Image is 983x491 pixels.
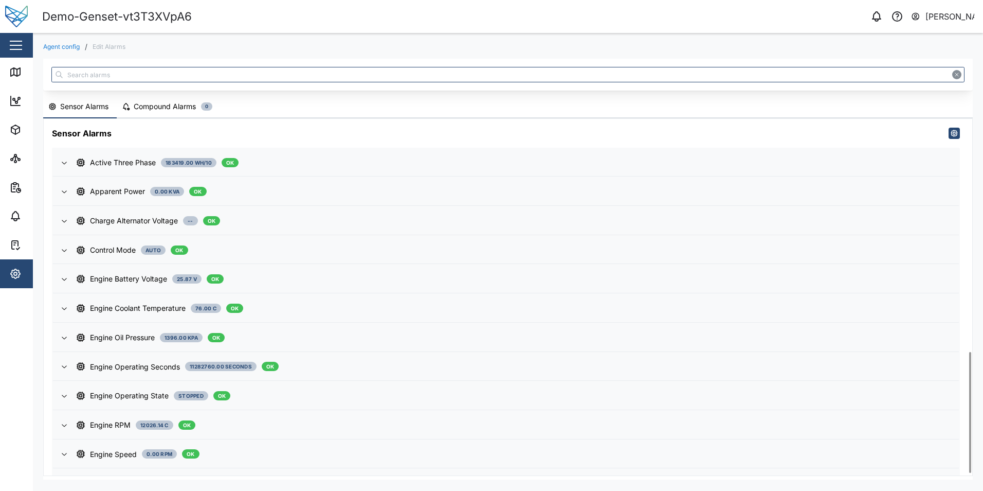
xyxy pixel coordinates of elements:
span: OK [187,450,195,458]
div: [PERSON_NAME] [925,10,975,23]
button: Engine Coolant Temperature76.00 COK [53,294,959,322]
div: Active Three Phase [90,157,156,168]
div: Tasks [27,239,55,251]
span: -- [188,217,193,225]
span: 183419.00 Wh/10 [166,159,212,167]
button: Engine RPM12026.14 COK [53,411,959,439]
span: 12026.14 C [140,421,169,429]
div: Engine Oil Pressure [90,332,155,343]
div: Reports [27,182,62,193]
span: AUTO [145,246,161,254]
button: Active Three Phase183419.00 Wh/10OK [53,149,959,177]
span: OK [194,187,202,196]
div: Map [27,66,50,78]
div: Settings [27,268,63,279]
button: Control ModeAUTOOK [53,236,959,264]
div: Edit Alarms [93,44,125,50]
input: Search alarms [51,67,964,82]
span: 1396.00 kPa [165,334,198,342]
span: 11282760.00 Seconds [190,362,252,371]
div: Compound Alarms [134,101,196,112]
div: Assets [27,124,59,135]
button: Apparent Power0.00 KVAOK [53,178,959,205]
div: Apparent Power [90,186,145,197]
span: OK [266,362,275,371]
button: Engine Speed0.00 RPMOK [53,441,959,468]
div: Demo-Genset-vt3T3XVpA6 [42,8,192,26]
div: Control Mode [90,244,136,256]
span: OK [212,334,221,342]
button: Engine Oil Pressure1396.00 kPaOK [53,324,959,352]
div: Dashboard [27,95,73,107]
button: [PERSON_NAME] [911,9,975,24]
span: 0 [205,103,208,110]
span: 0.00 RPM [147,450,172,458]
span: OK [208,217,216,225]
span: 0.00 KVA [155,187,179,196]
div: Sensor Alarms [60,101,108,112]
div: Engine Coolant Temperature [90,303,186,314]
div: Alarms [27,211,59,222]
span: OK [231,304,239,312]
span: OK [218,392,226,400]
div: Engine Battery Voltage [90,273,167,285]
img: Main Logo [5,5,28,28]
div: Engine Speed [90,449,137,460]
span: OK [183,421,191,429]
button: Engine Operating Seconds11282760.00 SecondsOK [53,353,959,381]
button: Charge Alternator Voltage--OK [53,207,959,235]
a: Agent config [43,44,80,50]
button: Engine Battery Voltage25.87 VOK [53,265,959,293]
div: Charge Alternator Voltage [90,215,178,226]
span: OK [211,275,220,283]
div: Engine Operating Seconds [90,361,180,373]
h5: Sensor Alarms [52,127,112,139]
span: STOPPED [178,392,204,400]
div: Engine Operating State [90,390,169,401]
span: OK [175,246,184,254]
span: 76.00 C [195,304,216,312]
div: Engine RPM [90,419,131,431]
span: 25.87 V [177,275,197,283]
div: / [85,43,87,50]
button: Engine Operating StateSTOPPEDOK [53,382,959,410]
span: OK [226,159,234,167]
div: Sites [27,153,51,164]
